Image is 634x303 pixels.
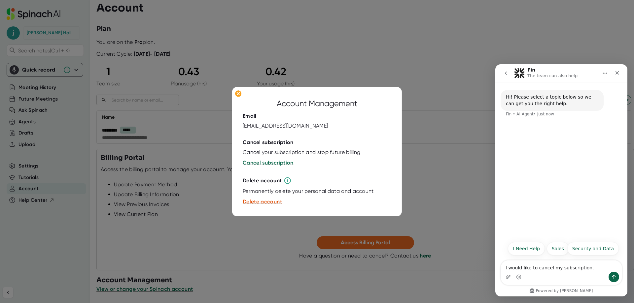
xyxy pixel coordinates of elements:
[243,139,294,146] div: Cancel subscription
[243,159,294,167] button: Cancel subscription
[243,113,257,119] div: Email
[243,198,282,205] span: Delete account
[243,149,360,156] div: Cancel your subscription and stop future billing
[243,188,374,195] div: Permanently delete your personal data and account
[243,160,294,166] span: Cancel subscription
[277,98,357,109] div: Account Management
[243,198,282,206] button: Delete account
[243,123,328,129] div: [EMAIL_ADDRESS][DOMAIN_NAME]
[243,177,282,184] div: Delete account
[495,64,627,296] iframe: Intercom live chat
